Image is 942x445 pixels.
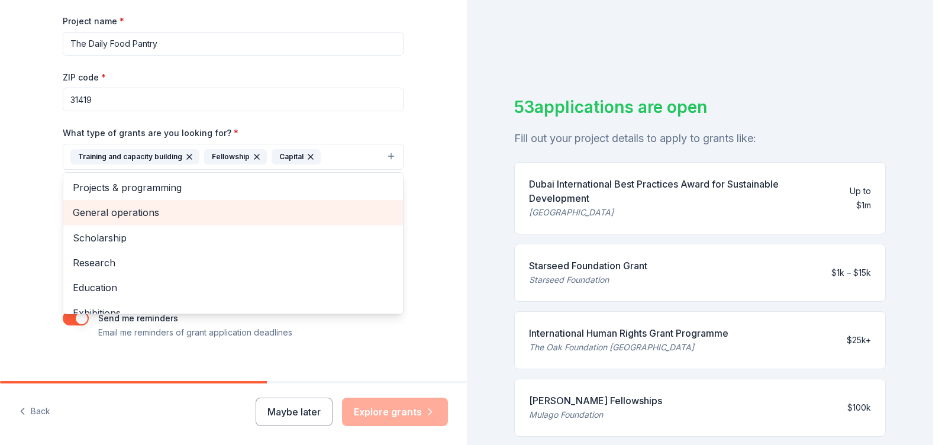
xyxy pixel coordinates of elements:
[63,144,404,170] button: Training and capacity buildingFellowshipCapital
[73,230,393,246] span: Scholarship
[272,149,321,165] div: Capital
[73,280,393,295] span: Education
[73,255,393,270] span: Research
[73,205,393,220] span: General operations
[73,180,393,195] span: Projects & programming
[204,149,267,165] div: Fellowship
[63,172,404,314] div: Training and capacity buildingFellowshipCapital
[70,149,199,165] div: Training and capacity building
[73,305,393,321] span: Exhibitions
